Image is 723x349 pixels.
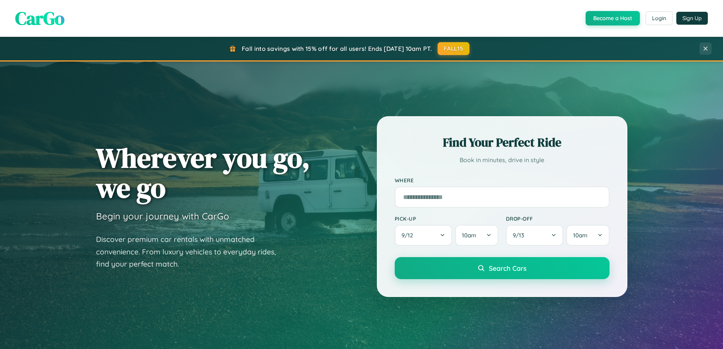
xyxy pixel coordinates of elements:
[395,134,610,151] h2: Find Your Perfect Ride
[395,257,610,279] button: Search Cars
[506,225,564,246] button: 9/13
[489,264,526,272] span: Search Cars
[395,177,610,183] label: Where
[96,233,286,270] p: Discover premium car rentals with unmatched convenience. From luxury vehicles to everyday rides, ...
[395,155,610,166] p: Book in minutes, drive in style
[676,12,708,25] button: Sign Up
[586,11,640,25] button: Become a Host
[455,225,498,246] button: 10am
[513,232,528,239] span: 9 / 13
[395,225,452,246] button: 9/12
[646,11,673,25] button: Login
[96,210,229,222] h3: Begin your journey with CarGo
[242,45,432,52] span: Fall into savings with 15% off for all users! Ends [DATE] 10am PT.
[402,232,417,239] span: 9 / 12
[566,225,609,246] button: 10am
[462,232,476,239] span: 10am
[395,215,498,222] label: Pick-up
[96,143,310,203] h1: Wherever you go, we go
[573,232,588,239] span: 10am
[15,6,65,31] span: CarGo
[506,215,610,222] label: Drop-off
[438,42,469,55] button: FALL15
